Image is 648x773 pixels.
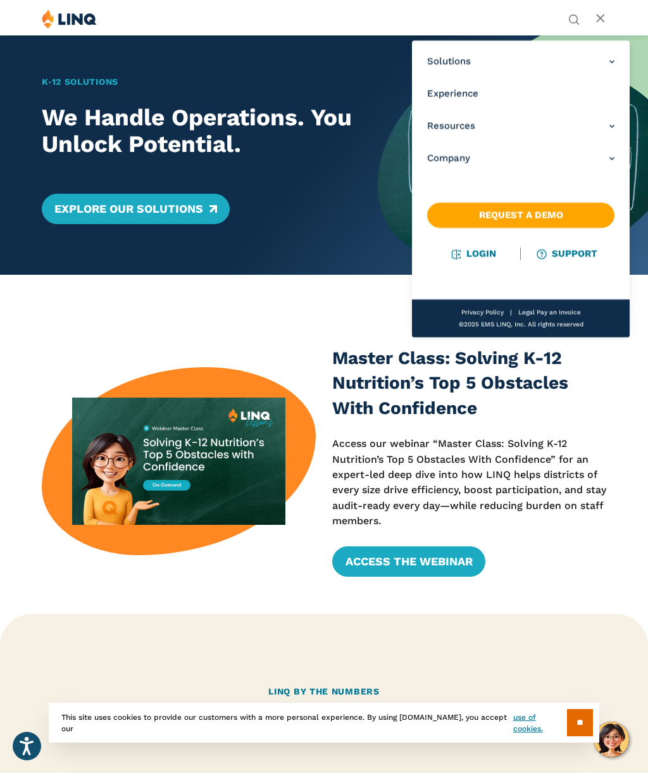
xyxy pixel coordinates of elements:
[427,87,478,101] span: Experience
[332,546,485,577] a: Access the Webinar
[427,203,614,228] a: Request a Demo
[459,321,583,328] span: ©2025 EMS LINQ, Inc. All rights reserved
[568,13,580,24] button: Open Search Bar
[42,75,352,89] h1: K‑12 Solutions
[332,346,606,421] h3: Master Class: Solving K-12 Nutrition’s Top 5 Obstacles With Confidence
[427,87,614,101] a: Experience
[332,436,606,529] p: Access our webinar “Master Class: Solving K-12 Nutrition’s Top 5 Obstacles With Confidence” for a...
[594,722,629,757] button: Hello, have a question? Let’s chat.
[537,309,581,316] a: Pay an Invoice
[538,248,597,260] a: Support
[412,41,630,337] nav: Primary Navigation
[427,55,614,68] a: Solutions
[568,9,580,24] nav: Utility Navigation
[378,35,648,275] img: Home Banner
[42,104,352,158] h2: We Handle Operations. You Unlock Potential.
[427,120,475,133] span: Resources
[427,152,470,165] span: Company
[49,703,599,743] div: This site uses cookies to provide our customers with a more personal experience. By using [DOMAIN...
[427,120,614,133] a: Resources
[595,12,606,26] button: Open Main Menu
[427,55,471,68] span: Solutions
[518,309,535,316] a: Legal
[42,685,607,698] h2: LINQ By the Numbers
[461,309,504,316] a: Privacy Policy
[452,248,496,260] a: Login
[42,714,607,739] h2: The K‑12 Business Platform
[513,712,567,734] a: use of cookies.
[427,152,614,165] a: Company
[42,9,97,28] img: LINQ | K‑12 Software
[42,194,230,224] a: Explore Our Solutions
